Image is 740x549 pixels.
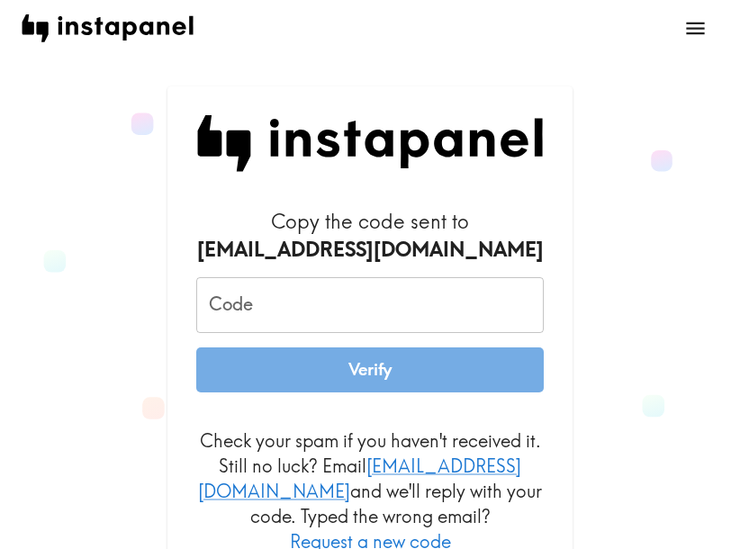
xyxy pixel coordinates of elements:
[198,454,521,502] a: [EMAIL_ADDRESS][DOMAIN_NAME]
[22,14,194,42] img: instapanel
[196,208,544,264] h6: Copy the code sent to
[196,277,544,333] input: xxx_xxx_xxx
[672,5,718,51] button: open menu
[196,347,544,392] button: Verify
[196,236,544,264] div: [EMAIL_ADDRESS][DOMAIN_NAME]
[196,115,544,172] img: Instapanel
